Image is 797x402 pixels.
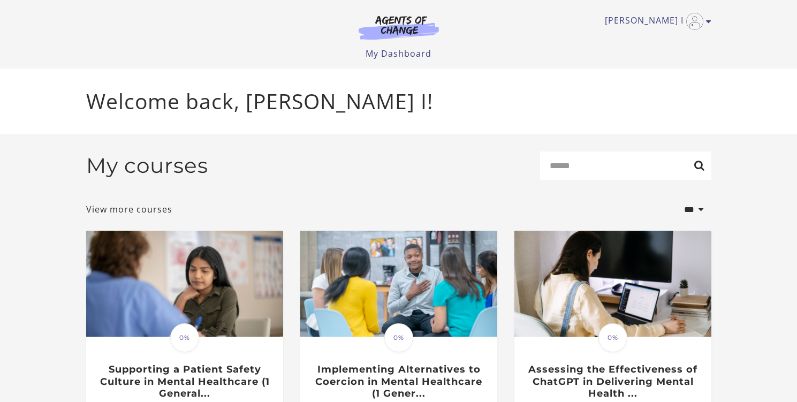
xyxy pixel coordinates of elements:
img: Agents of Change Logo [347,15,450,40]
span: 0% [384,323,413,352]
h3: Assessing the Effectiveness of ChatGPT in Delivering Mental Health ... [526,363,700,400]
h2: My courses [86,153,208,178]
h3: Supporting a Patient Safety Culture in Mental Healthcare (1 General... [97,363,271,400]
a: Toggle menu [605,13,706,30]
span: 0% [598,323,627,352]
h3: Implementing Alternatives to Coercion in Mental Healthcare (1 Gener... [312,363,485,400]
a: My Dashboard [366,48,431,59]
a: View more courses [86,203,172,216]
span: 0% [170,323,199,352]
p: Welcome back, [PERSON_NAME] I! [86,86,711,117]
